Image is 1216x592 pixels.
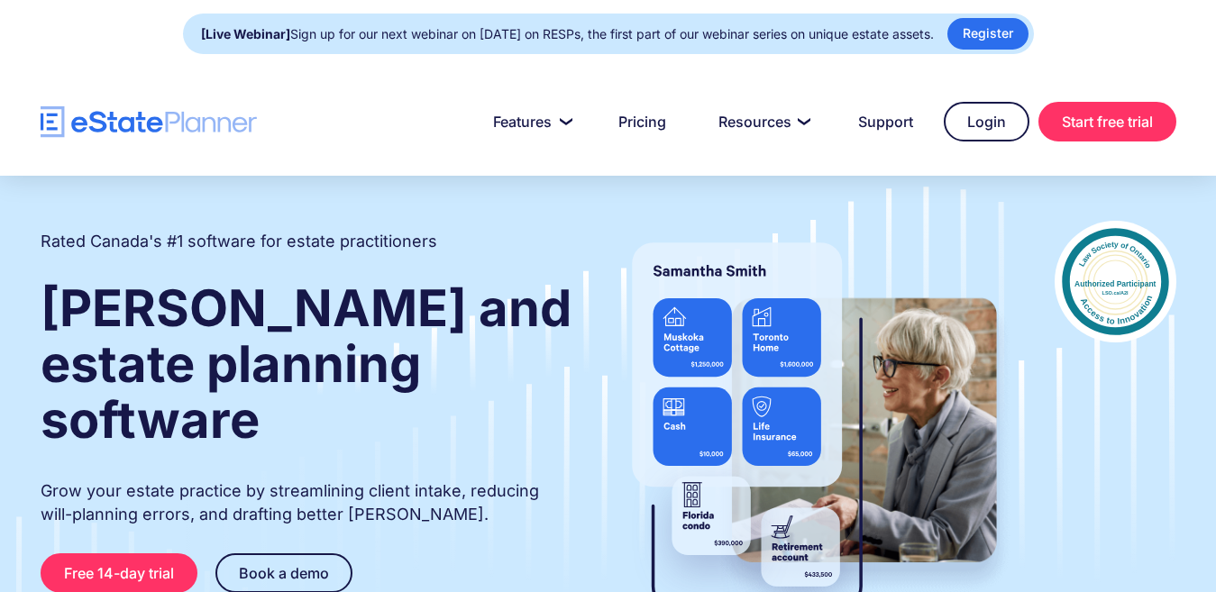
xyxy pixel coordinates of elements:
strong: [Live Webinar] [201,26,290,41]
a: Start free trial [1038,102,1176,141]
p: Grow your estate practice by streamlining client intake, reducing will-planning errors, and draft... [41,479,574,526]
div: Sign up for our next webinar on [DATE] on RESPs, the first part of our webinar series on unique e... [201,22,934,47]
a: Pricing [597,104,688,140]
a: Login [944,102,1029,141]
a: Features [471,104,588,140]
h2: Rated Canada's #1 software for estate practitioners [41,230,437,253]
a: Support [837,104,935,140]
a: Resources [697,104,827,140]
a: Register [947,18,1029,50]
a: home [41,106,257,138]
strong: [PERSON_NAME] and estate planning software [41,278,571,451]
